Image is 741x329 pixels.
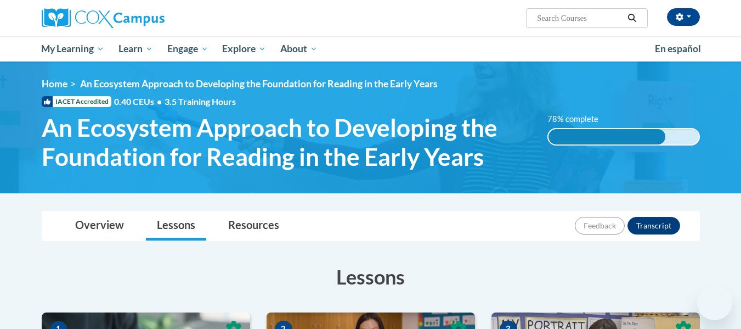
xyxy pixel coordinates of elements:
[64,211,135,241] a: Overview
[547,113,610,125] label: 78% complete
[42,263,700,291] h3: Lessons
[624,12,640,25] button: Search
[548,129,665,144] div: 78% complete
[42,96,111,107] span: IACET Accredited
[118,42,153,55] span: Learn
[655,43,701,54] span: En español
[35,36,112,62] a: My Learning
[575,217,625,235] button: Feedback
[215,36,273,62] a: Explore
[41,42,104,55] span: My Learning
[222,42,266,55] span: Explore
[25,36,716,62] div: Main menu
[157,96,162,107] span: •
[697,285,732,320] iframe: Button to launch messaging window
[146,211,206,241] a: Lessons
[280,42,318,55] span: About
[42,78,67,90] a: Home
[273,36,325,62] a: About
[114,96,165,108] span: 0.40 CEUs
[80,78,438,90] span: An Ecosystem Approach to Developing the Foundation for Reading in the Early Years
[648,37,708,60] a: En español
[165,96,236,107] span: 3.5 Training Hours
[536,12,624,25] input: Search Courses
[217,211,290,241] a: Resources
[627,217,680,235] button: Transcript
[667,8,700,26] button: Account Settings
[42,113,531,171] span: An Ecosystem Approach to Developing the Foundation for Reading in the Early Years
[42,8,250,28] a: Cox Campus
[111,36,160,62] a: Learn
[160,36,216,62] a: Engage
[42,8,165,28] img: Cox Campus
[167,42,208,55] span: Engage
